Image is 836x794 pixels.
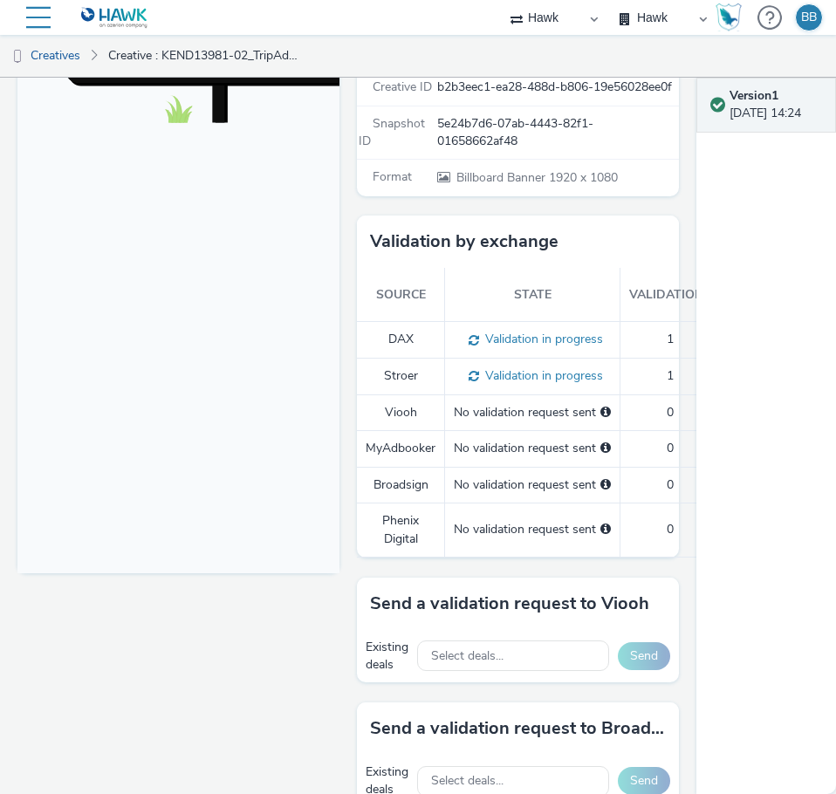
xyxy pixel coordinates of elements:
[620,268,721,321] th: Validations
[716,3,749,31] a: Hawk Academy
[370,591,649,617] h3: Send a validation request to Viooh
[437,79,677,96] div: b2b3eec1-ea28-488d-b806-19e56028ee0f
[373,79,432,95] span: Creative ID
[667,440,674,456] span: 0
[600,440,611,457] div: Please select a deal below and click on Send to send a validation request to MyAdbooker.
[730,87,822,123] div: [DATE] 14:24
[600,476,611,494] div: Please select a deal below and click on Send to send a validation request to Broadsign.
[357,394,445,430] td: Viooh
[667,521,674,537] span: 0
[357,322,445,359] td: DAX
[81,7,148,29] img: undefined Logo
[370,229,558,255] h3: Validation by exchange
[357,359,445,395] td: Stroer
[54,54,347,218] img: Advertisement preview
[456,169,549,186] span: Billboard Banner
[9,48,26,65] img: dooh
[431,649,504,664] span: Select deals...
[437,115,677,151] div: 5e24b7d6-07ab-4443-82f1-01658662af48
[454,521,611,538] div: No validation request sent
[618,642,670,670] button: Send
[479,367,603,384] span: Validation in progress
[454,440,611,457] div: No validation request sent
[366,639,408,674] div: Existing deals
[455,169,618,186] span: 1920 x 1080
[600,521,611,538] div: Please select a deal below and click on Send to send a validation request to Phenix Digital.
[357,268,445,321] th: Source
[667,367,674,384] span: 1
[373,168,412,185] span: Format
[357,503,445,558] td: Phenix Digital
[357,467,445,503] td: Broadsign
[730,87,778,104] strong: Version 1
[801,4,817,31] div: BB
[667,331,674,347] span: 1
[431,774,504,789] span: Select deals...
[667,476,674,493] span: 0
[370,715,666,742] h3: Send a validation request to Broadsign
[445,268,620,321] th: State
[667,404,674,421] span: 0
[99,35,309,77] a: Creative : KEND13981-02_TripAdvisor_Static_Display_AllSizes_r04_1920x1080
[479,331,603,347] span: Validation in progress
[359,115,425,149] span: Snapshot ID
[454,476,611,494] div: No validation request sent
[600,404,611,421] div: Please select a deal below and click on Send to send a validation request to Viooh.
[357,431,445,467] td: MyAdbooker
[716,3,742,31] img: Hawk Academy
[454,404,611,421] div: No validation request sent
